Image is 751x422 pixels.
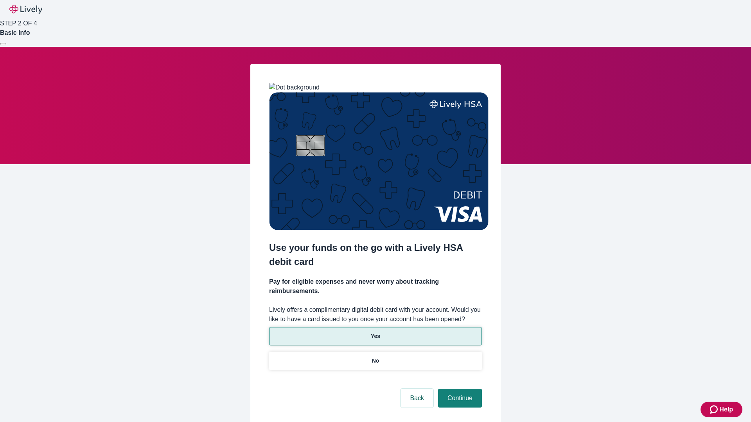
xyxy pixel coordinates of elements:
[371,332,380,340] p: Yes
[9,5,42,14] img: Lively
[269,241,482,269] h2: Use your funds on the go with a Lively HSA debit card
[269,305,482,324] label: Lively offers a complimentary digital debit card with your account. Would you like to have a card...
[269,83,320,92] img: Dot background
[372,357,379,365] p: No
[719,405,733,414] span: Help
[438,389,482,408] button: Continue
[269,277,482,296] h4: Pay for eligible expenses and never worry about tracking reimbursements.
[269,352,482,370] button: No
[710,405,719,414] svg: Zendesk support icon
[401,389,433,408] button: Back
[269,92,489,230] img: Debit card
[701,402,742,417] button: Zendesk support iconHelp
[269,327,482,345] button: Yes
